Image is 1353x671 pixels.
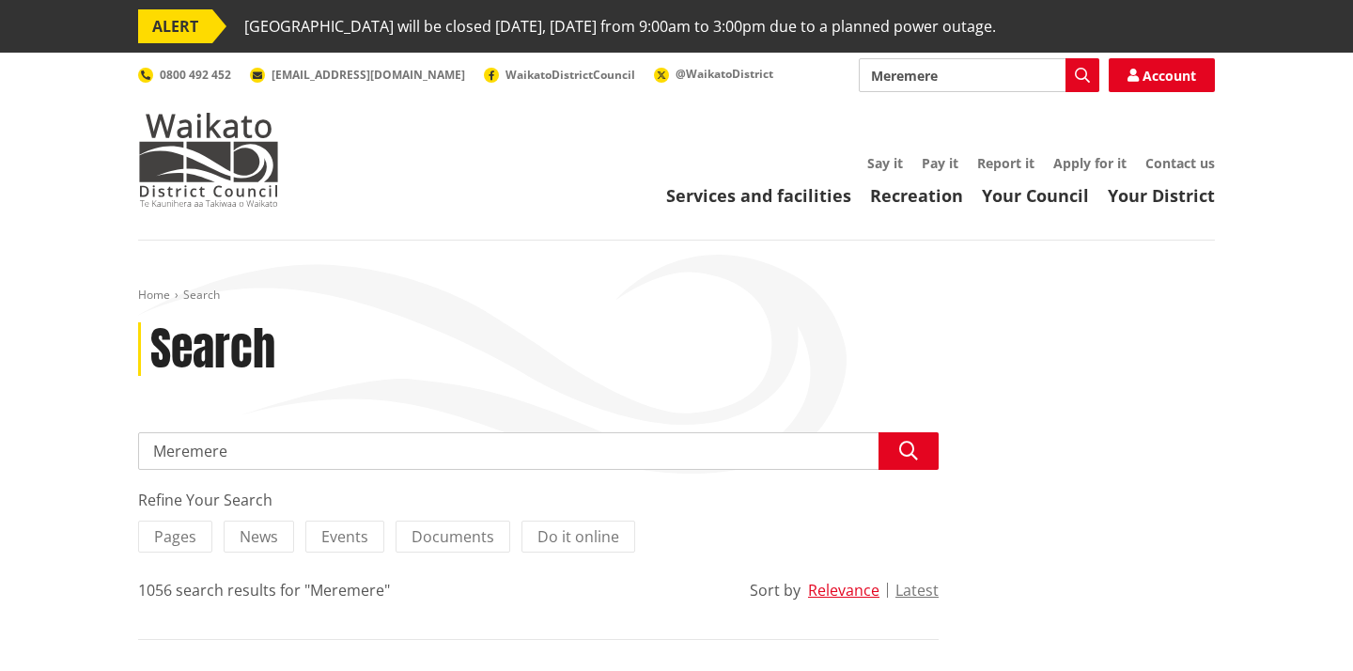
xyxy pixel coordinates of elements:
[505,67,635,83] span: WaikatoDistrictCouncil
[922,154,958,172] a: Pay it
[272,67,465,83] span: [EMAIL_ADDRESS][DOMAIN_NAME]
[138,9,212,43] span: ALERT
[138,489,939,511] div: Refine Your Search
[1108,184,1215,207] a: Your District
[1109,58,1215,92] a: Account
[138,113,279,207] img: Waikato District Council - Te Kaunihera aa Takiwaa o Waikato
[484,67,635,83] a: WaikatoDistrictCouncil
[977,154,1034,172] a: Report it
[654,66,773,82] a: @WaikatoDistrict
[750,579,801,601] div: Sort by
[138,579,390,601] div: 1056 search results for "Meremere"
[250,67,465,83] a: [EMAIL_ADDRESS][DOMAIN_NAME]
[138,288,1215,304] nav: breadcrumb
[666,184,851,207] a: Services and facilities
[154,526,196,547] span: Pages
[676,66,773,82] span: @WaikatoDistrict
[870,184,963,207] a: Recreation
[537,526,619,547] span: Do it online
[867,154,903,172] a: Say it
[412,526,494,547] span: Documents
[150,322,275,377] h1: Search
[808,582,879,599] button: Relevance
[138,432,939,470] input: Search input
[321,526,368,547] span: Events
[895,582,939,599] button: Latest
[138,287,170,303] a: Home
[859,58,1099,92] input: Search input
[1145,154,1215,172] a: Contact us
[160,67,231,83] span: 0800 492 452
[240,526,278,547] span: News
[183,287,220,303] span: Search
[1053,154,1127,172] a: Apply for it
[138,67,231,83] a: 0800 492 452
[982,184,1089,207] a: Your Council
[244,9,996,43] span: [GEOGRAPHIC_DATA] will be closed [DATE], [DATE] from 9:00am to 3:00pm due to a planned power outage.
